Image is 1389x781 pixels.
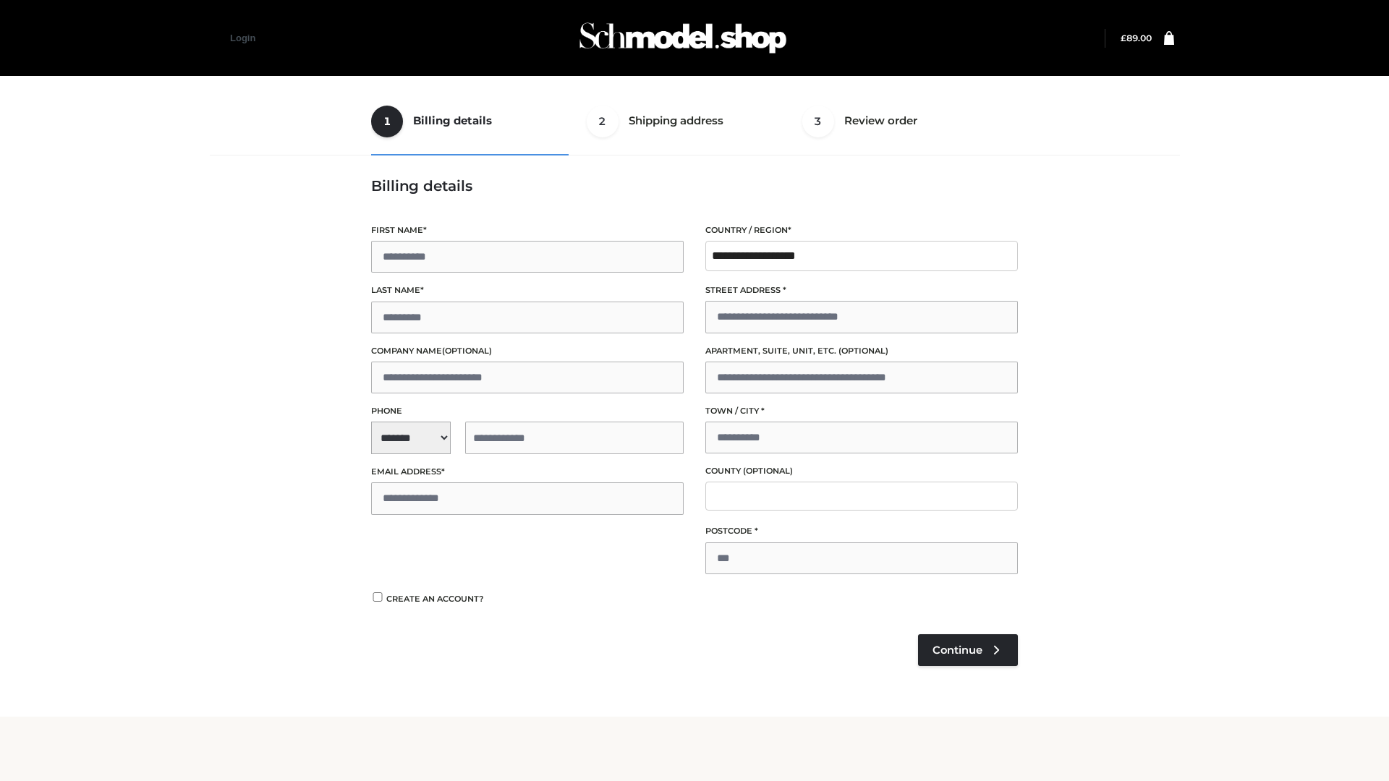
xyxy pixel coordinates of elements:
[371,283,684,297] label: Last name
[743,466,793,476] span: (optional)
[1121,33,1126,43] span: £
[1121,33,1152,43] a: £89.00
[705,524,1018,538] label: Postcode
[705,283,1018,297] label: Street address
[371,344,684,358] label: Company name
[371,404,684,418] label: Phone
[838,346,888,356] span: (optional)
[705,223,1018,237] label: Country / Region
[386,594,484,604] span: Create an account?
[705,464,1018,478] label: County
[371,465,684,479] label: Email address
[371,177,1018,195] h3: Billing details
[442,346,492,356] span: (optional)
[705,404,1018,418] label: Town / City
[574,9,791,67] img: Schmodel Admin 964
[1121,33,1152,43] bdi: 89.00
[371,592,384,602] input: Create an account?
[371,223,684,237] label: First name
[933,644,982,657] span: Continue
[705,344,1018,358] label: Apartment, suite, unit, etc.
[918,634,1018,666] a: Continue
[230,33,255,43] a: Login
